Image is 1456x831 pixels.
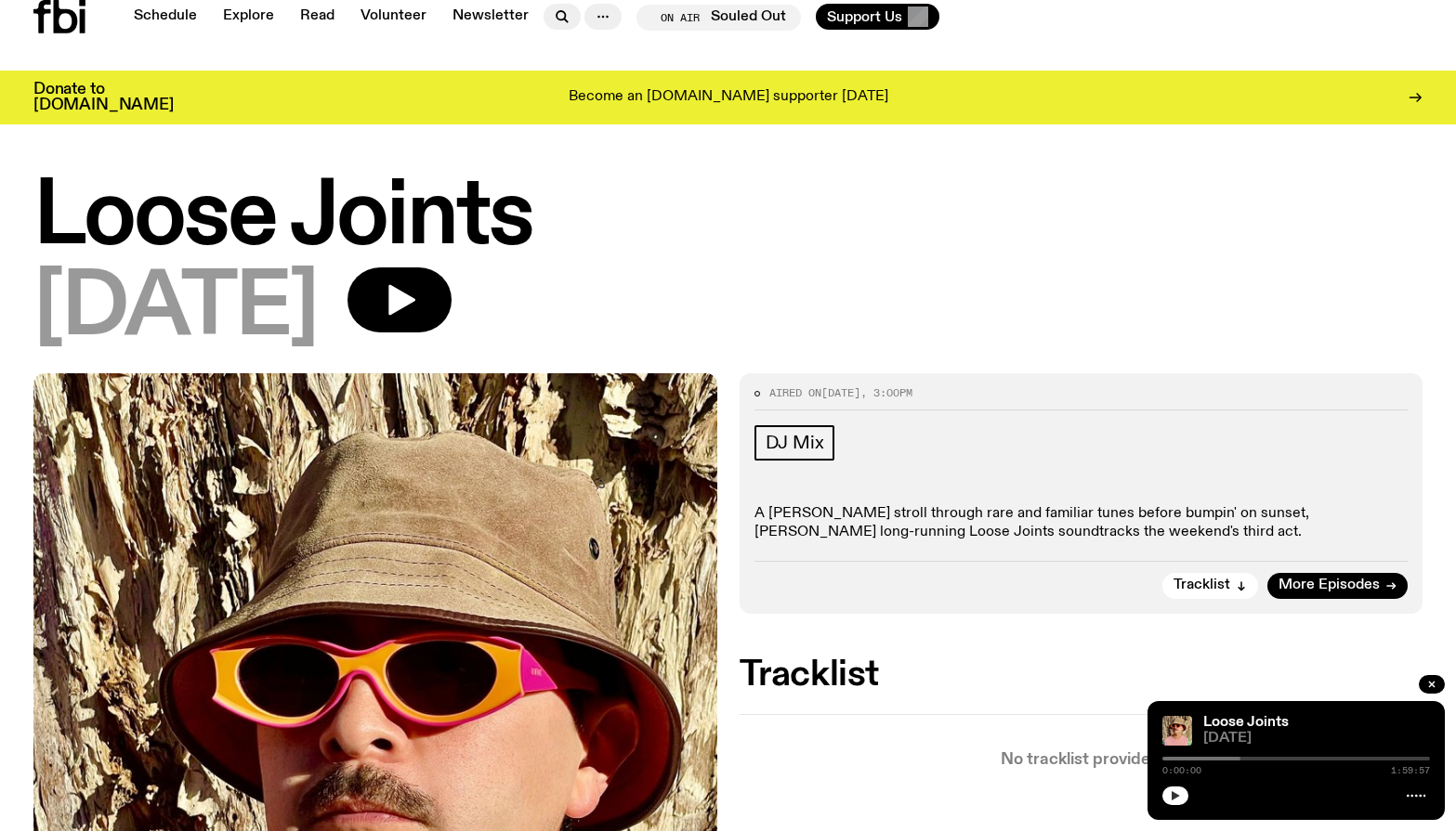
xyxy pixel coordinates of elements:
[684,10,759,24] span: Tune in live
[1279,578,1380,592] span: More Episodes
[754,425,835,461] a: DJ Mix
[1162,573,1258,599] button: Tracklist
[123,4,208,30] a: Schedule
[33,176,1423,260] h1: Loose Joints
[636,5,801,31] button: On AirSouled Out
[33,82,174,113] h3: Donate to [DOMAIN_NAME]
[860,385,912,400] span: , 3:00pm
[441,4,540,30] a: Newsletter
[821,385,860,400] span: [DATE]
[1203,715,1289,730] a: Loose Joints
[754,505,1409,540] p: A [PERSON_NAME] stroll through rare and familiar tunes before bumpin' on sunset, [PERSON_NAME] lo...
[1203,732,1430,746] span: [DATE]
[1267,573,1408,599] a: More Episodes
[766,433,824,453] span: DJ Mix
[661,11,700,23] span: On Air
[1162,716,1192,746] img: Tyson stands in front of a paperbark tree wearing orange sunglasses, a suede bucket hat and a pin...
[1391,766,1430,775] span: 1:59:57
[1174,578,1230,592] span: Tracklist
[33,267,318,351] span: [DATE]
[827,8,902,25] span: Support Us
[740,658,1423,692] h2: Tracklist
[289,4,346,30] a: Read
[769,385,821,400] span: Aired on
[212,4,285,30] a: Explore
[1162,766,1201,775] span: 0:00:00
[740,752,1423,768] p: No tracklist provided
[816,4,939,30] button: Support Us
[349,4,438,30] a: Volunteer
[569,89,888,106] p: Become an [DOMAIN_NAME] supporter [DATE]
